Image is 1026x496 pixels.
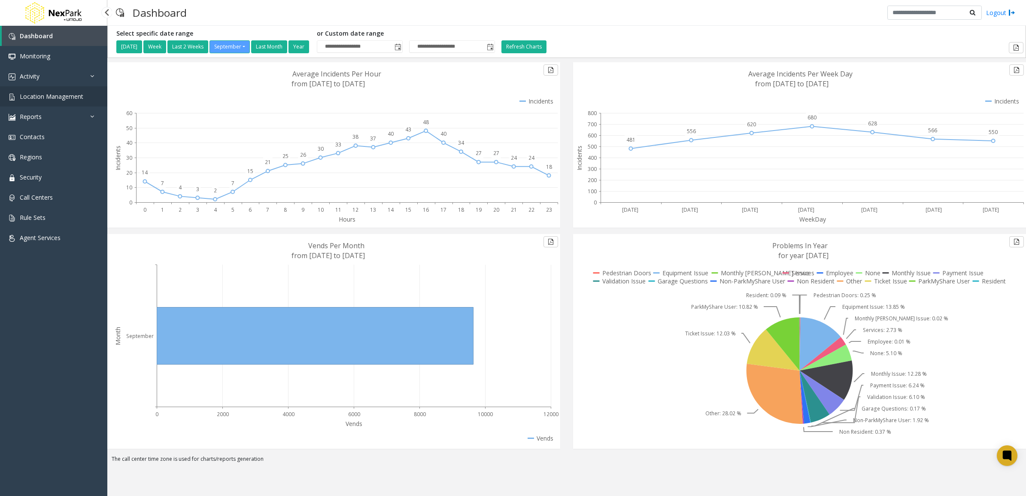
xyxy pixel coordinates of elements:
[214,187,217,194] text: 2
[20,153,42,161] span: Regions
[107,455,1026,467] div: The call center time zone is used for charts/reports generation
[799,215,826,223] text: WeekDay
[588,176,597,184] text: 200
[853,417,929,424] text: Non-ParkMyShare User: 1.92 %
[265,158,271,166] text: 21
[339,215,355,223] text: Hours
[167,40,208,53] button: Last 2 Weeks
[179,206,182,213] text: 2
[861,206,877,213] text: [DATE]
[20,173,42,181] span: Security
[405,126,411,133] text: 43
[842,303,905,310] text: Equipment Issue: 13.85 %
[116,40,142,53] button: [DATE]
[161,206,164,213] text: 1
[9,134,15,141] img: 'icon'
[214,206,217,213] text: 4
[528,206,534,213] text: 22
[251,40,287,53] button: Last Month
[458,139,464,146] text: 34
[9,53,15,60] img: 'icon'
[867,393,925,401] text: Validation Issue: 6.10 %
[594,199,597,206] text: 0
[352,206,358,213] text: 12
[871,370,927,377] text: Monthly Issue: 12.28 %
[440,130,446,137] text: 40
[588,154,597,161] text: 400
[546,163,552,170] text: 18
[308,241,364,250] text: Vends Per Month
[20,193,53,201] span: Call Centers
[691,303,758,310] text: ParkMyShare User: 10.82 %
[440,206,446,213] text: 17
[405,206,411,213] text: 15
[588,121,597,128] text: 700
[983,206,999,213] text: [DATE]
[2,26,107,46] a: Dashboard
[126,110,132,117] text: 60
[318,145,324,152] text: 30
[217,411,229,418] text: 2000
[868,338,911,345] text: Employee: 0.01 %
[128,2,191,23] h3: Dashboard
[126,125,132,132] text: 50
[335,141,341,148] text: 33
[511,154,517,161] text: 24
[543,411,559,418] text: 12000
[9,114,15,121] img: 'icon'
[414,411,426,418] text: 8000
[989,128,998,136] text: 550
[485,41,495,53] span: Toggle popup
[588,110,597,117] text: 800
[249,206,252,213] text: 6
[755,79,829,88] text: from [DATE] to [DATE]
[926,206,942,213] text: [DATE]
[543,64,558,76] button: Export to pdf
[20,72,39,80] span: Activity
[20,133,45,141] span: Contacts
[423,119,429,126] text: 48
[863,326,902,334] text: Services: 2.73 %
[318,206,324,213] text: 10
[9,94,15,100] img: 'icon'
[798,206,814,213] text: [DATE]
[748,69,853,79] text: Average Incidents Per Week Day
[9,33,15,40] img: 'icon'
[9,73,15,80] img: 'icon'
[747,121,756,128] text: 620
[126,184,132,191] text: 10
[501,40,546,53] button: Refresh Charts
[317,30,495,37] h5: or Custom date range
[807,114,817,121] text: 680
[778,251,829,260] text: for year [DATE]
[588,188,597,195] text: 100
[179,184,182,191] text: 4
[126,154,132,161] text: 30
[855,315,948,322] text: Monthly [PERSON_NAME] Issue: 0.02 %
[291,251,365,260] text: from [DATE] to [DATE]
[9,215,15,222] img: 'icon'
[543,236,558,247] button: Export to pdf
[352,133,358,140] text: 38
[588,143,597,150] text: 500
[161,180,164,187] text: 7
[116,2,124,23] img: pageIcon
[1008,8,1015,17] img: logout
[282,152,288,160] text: 25
[196,186,199,193] text: 3
[393,41,402,53] span: Toggle popup
[266,206,269,213] text: 7
[116,30,310,37] h5: Select specific date range
[231,206,234,213] text: 5
[528,154,535,161] text: 24
[868,120,877,127] text: 628
[493,206,499,213] text: 20
[129,199,132,206] text: 0
[1009,236,1024,247] button: Export to pdf
[476,149,482,157] text: 27
[348,411,360,418] text: 6000
[143,40,166,53] button: Week
[143,206,146,213] text: 0
[284,206,287,213] text: 8
[231,180,234,187] text: 7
